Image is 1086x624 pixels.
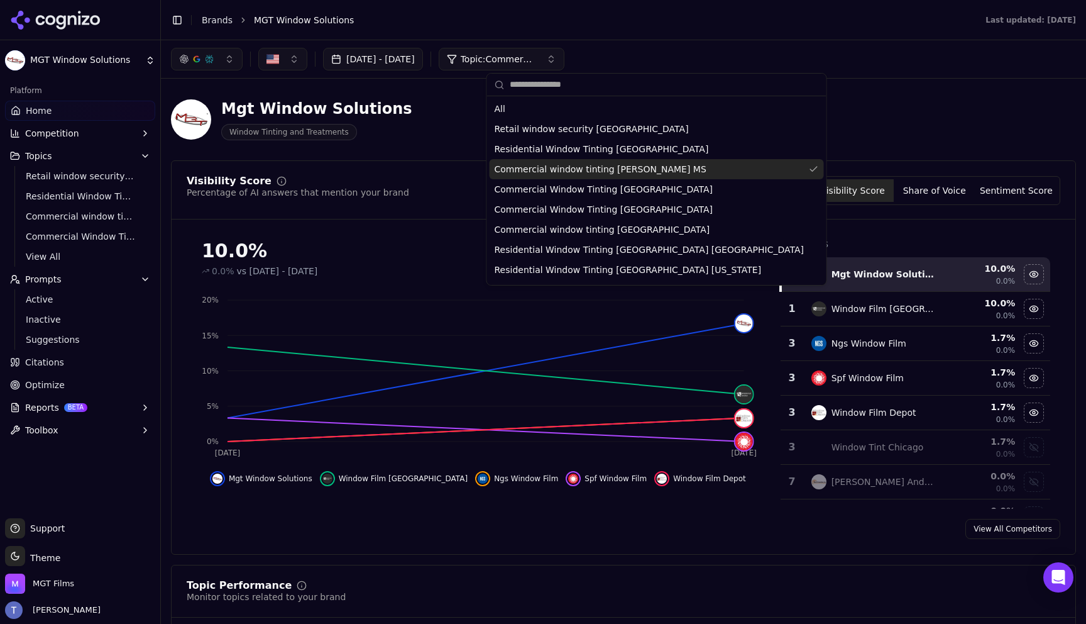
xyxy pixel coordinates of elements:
[831,476,936,488] div: [PERSON_NAME] And Associates
[985,15,1076,25] div: Last updated: [DATE]
[30,55,140,66] span: MGT Window Solutions
[996,415,1016,425] span: 0.0%
[5,50,25,70] img: MGT Window Solutions
[478,474,488,484] img: ngs window film
[1024,299,1044,319] button: Hide window film chicago data
[735,386,753,403] img: window film chicago
[5,123,155,143] button: Competition
[26,230,135,243] span: Commercial Window Tinting [GEOGRAPHIC_DATA]
[21,208,140,225] a: Commercial window tinting [PERSON_NAME] MS
[1024,506,1044,526] button: Show american window film data
[831,441,924,454] div: Window Tint Chicago
[25,273,62,286] span: Prompts
[25,401,59,414] span: Reports
[811,336,826,351] img: ngs window film
[5,601,23,619] img: Tyler Newman
[266,53,279,65] img: United States
[495,243,804,256] span: Residential Window Tinting [GEOGRAPHIC_DATA] [GEOGRAPHIC_DATA]
[996,484,1016,494] span: 0.0%
[1024,368,1044,388] button: Hide spf window film data
[5,81,155,101] div: Platform
[965,519,1060,539] a: View All Competitors
[946,435,1015,448] div: 1.7 %
[1024,437,1044,457] button: Show window tint chicago data
[26,333,135,346] span: Suggestions
[946,470,1015,482] div: 0.0 %
[495,203,713,216] span: Commercial Window Tinting [GEOGRAPHIC_DATA]
[487,96,826,285] div: Suggestions
[25,424,58,437] span: Toolbox
[207,437,219,446] tspan: 0%
[946,366,1015,379] div: 1.7 %
[187,591,346,603] div: Monitor topics related to your brand
[894,179,975,202] button: Share of Voice
[495,123,689,135] span: Retail window security [GEOGRAPHIC_DATA]
[461,53,536,65] span: Topic: Commercial window tinting [PERSON_NAME] MS
[811,301,826,316] img: window film chicago
[786,370,799,386] div: 3
[187,581,292,591] div: Topic Performance
[25,553,60,563] span: Theme
[1024,333,1044,354] button: Hide ngs window film data
[5,420,155,440] button: Toolbox
[811,474,826,489] img: alan and associates
[28,604,101,616] span: [PERSON_NAME]
[1043,562,1073,593] div: Open Intercom Messenger
[568,474,578,484] img: spf window film
[657,474,667,484] img: window film depot
[322,474,332,484] img: window film chicago
[654,471,746,486] button: Hide window film depot data
[831,372,904,384] div: Spf Window Film
[254,14,354,26] span: MGT Window Solutions
[339,474,468,484] span: Window Film [GEOGRAPHIC_DATA]
[495,284,705,296] span: Residential Window Tinting [PERSON_NAME] MS
[26,293,135,306] span: Active
[33,578,74,589] span: MGT Films
[26,250,135,263] span: View All
[786,440,799,455] div: 3
[1024,264,1044,284] button: Hide mgt window solutions data
[210,471,312,486] button: Hide mgt window solutions data
[996,449,1016,459] span: 0.0%
[21,291,140,308] a: Active
[237,265,318,277] span: vs [DATE] - [DATE]
[320,471,468,486] button: Hide window film chicago data
[786,405,799,420] div: 3
[584,474,647,484] span: Spf Window Film
[495,103,505,115] span: All
[996,380,1016,390] span: 0.0%
[21,311,140,328] a: Inactive
[21,167,140,185] a: Retail window security [GEOGRAPHIC_DATA]
[495,163,706,175] span: Commercial window tinting [PERSON_NAME] MS
[187,186,409,199] div: Percentage of AI answers that mention your brand
[202,367,219,376] tspan: 10%
[946,504,1015,517] div: 0.0 %
[975,179,1057,202] button: Sentiment Score
[475,471,558,486] button: Hide ngs window film data
[495,264,762,276] span: Residential Window Tinting [GEOGRAPHIC_DATA] [US_STATE]
[26,104,52,117] span: Home
[26,170,135,182] span: Retail window security [GEOGRAPHIC_DATA]
[229,474,312,484] span: Mgt Window Solutions
[786,474,799,489] div: 7
[781,465,1050,499] tr: 7alan and associates[PERSON_NAME] And Associates0.0%0.0%Show alan and associates data
[5,352,155,372] a: Citations
[212,474,222,484] img: mgt window solutions
[5,269,155,289] button: Prompts
[221,124,357,140] span: Window Tinting and Treatments
[215,448,241,457] tspan: [DATE]
[1024,472,1044,492] button: Show alan and associates data
[21,331,140,348] a: Suggestions
[5,146,155,166] button: Topics
[5,574,74,594] button: Open organization switcher
[202,14,960,26] nav: breadcrumb
[786,336,799,351] div: 3
[25,127,79,140] span: Competition
[735,315,753,332] img: mgt window solutions
[831,337,906,350] div: Ngs Window Film
[673,474,746,484] span: Window Film Depot
[786,301,799,316] div: 1
[946,262,1015,275] div: 10.0 %
[495,183,713,196] span: Commercial Window Tinting [GEOGRAPHIC_DATA]
[221,99,412,119] div: Mgt Window Solutions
